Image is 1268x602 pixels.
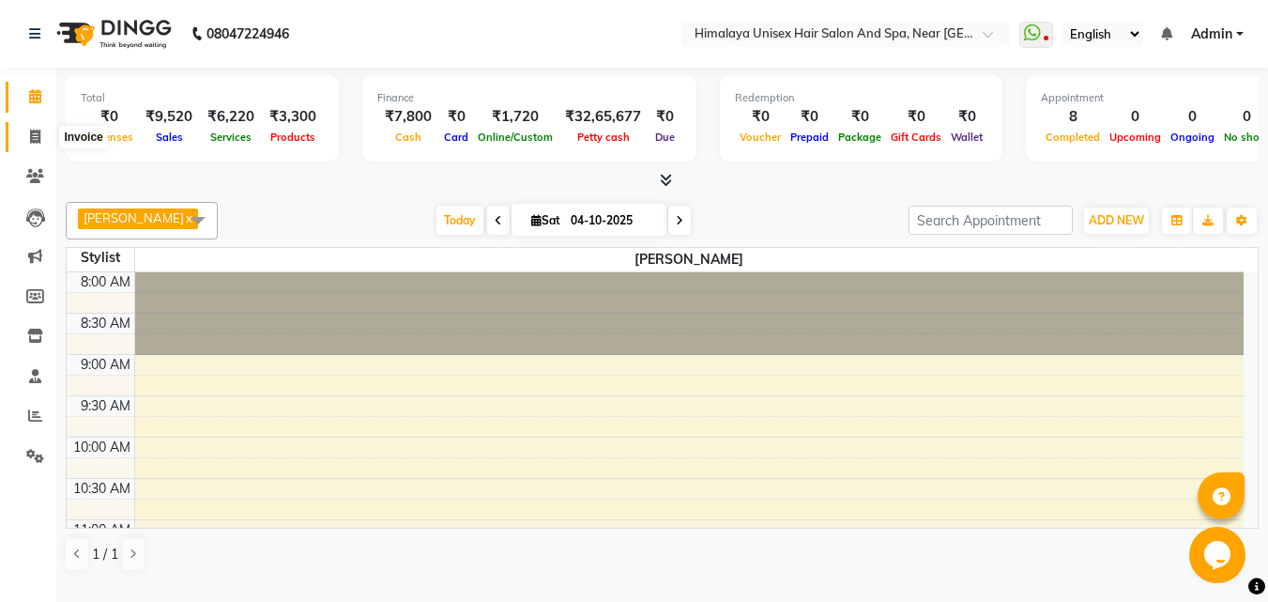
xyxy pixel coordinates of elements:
div: 8:00 AM [77,272,134,292]
div: ₹7,800 [377,106,439,128]
input: 2025-10-04 [565,207,659,235]
div: Redemption [735,90,987,106]
span: Card [439,131,473,144]
div: ₹0 [786,106,833,128]
span: [PERSON_NAME] [84,210,184,225]
span: Admin [1191,24,1232,44]
div: ₹6,220 [200,106,262,128]
span: Online/Custom [473,131,558,144]
span: [PERSON_NAME] [135,248,1245,271]
span: Ongoing [1166,131,1219,144]
div: 8 [1041,106,1105,128]
div: ₹0 [649,106,681,128]
div: Stylist [67,248,134,268]
b: 08047224946 [206,8,289,60]
div: ₹0 [833,106,886,128]
button: ADD NEW [1084,208,1149,234]
div: ₹0 [735,106,786,128]
span: Prepaid [786,131,833,144]
span: Voucher [735,131,786,144]
span: Sat [527,213,565,227]
div: 0 [1166,106,1219,128]
span: Sales [151,131,188,144]
div: 9:30 AM [77,396,134,416]
div: ₹0 [81,106,138,128]
div: 10:30 AM [69,479,134,499]
span: Products [266,131,320,144]
iframe: chat widget [1189,527,1249,583]
span: Services [206,131,256,144]
input: Search Appointment [909,206,1073,235]
span: Package [833,131,886,144]
div: 8:30 AM [77,314,134,333]
div: Finance [377,90,681,106]
span: 1 / 1 [92,545,118,564]
div: ₹0 [946,106,987,128]
span: Upcoming [1105,131,1166,144]
div: 10:00 AM [69,438,134,457]
div: ₹0 [439,106,473,128]
div: Invoice [59,126,107,148]
div: Total [81,90,324,106]
div: 9:00 AM [77,355,134,375]
div: ₹9,520 [138,106,200,128]
span: Today [436,206,483,235]
span: Wallet [946,131,987,144]
span: ADD NEW [1089,213,1144,227]
span: Cash [390,131,426,144]
span: Completed [1041,131,1105,144]
span: Gift Cards [886,131,946,144]
img: logo [48,8,176,60]
div: ₹32,65,677 [558,106,649,128]
div: ₹3,300 [262,106,324,128]
div: ₹1,720 [473,106,558,128]
div: 11:00 AM [69,520,134,540]
span: Due [650,131,680,144]
span: Petty cash [573,131,634,144]
div: ₹0 [886,106,946,128]
div: 0 [1105,106,1166,128]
